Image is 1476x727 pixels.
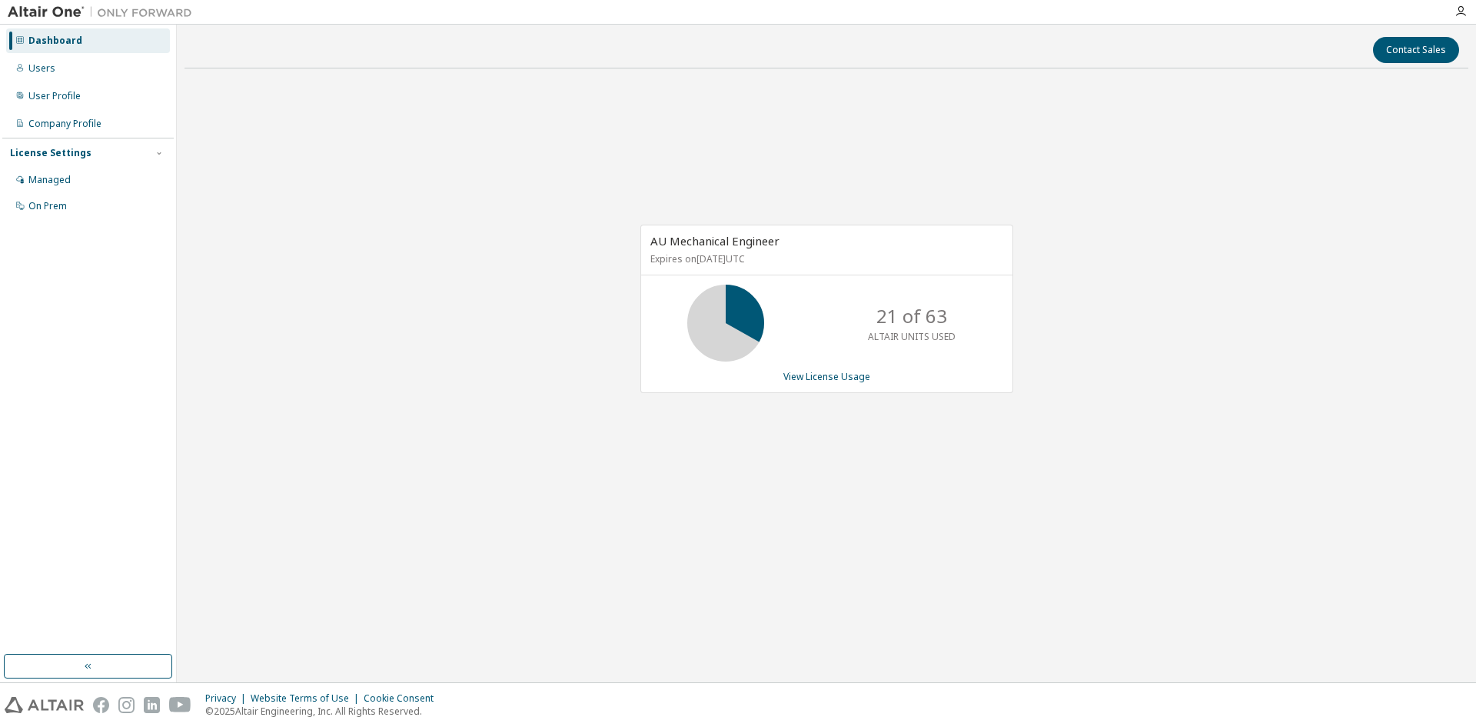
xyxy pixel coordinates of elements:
[783,370,870,383] a: View License Usage
[868,330,956,343] p: ALTAIR UNITS USED
[28,90,81,102] div: User Profile
[205,705,443,718] p: © 2025 Altair Engineering, Inc. All Rights Reserved.
[650,233,780,248] span: AU Mechanical Engineer
[28,62,55,75] div: Users
[28,35,82,47] div: Dashboard
[5,697,84,713] img: altair_logo.svg
[205,692,251,705] div: Privacy
[144,697,160,713] img: linkedin.svg
[169,697,191,713] img: youtube.svg
[251,692,364,705] div: Website Terms of Use
[28,200,67,212] div: On Prem
[876,303,947,329] p: 21 of 63
[93,697,109,713] img: facebook.svg
[8,5,200,20] img: Altair One
[650,252,999,265] p: Expires on [DATE] UTC
[28,174,71,186] div: Managed
[364,692,443,705] div: Cookie Consent
[118,697,135,713] img: instagram.svg
[10,147,91,159] div: License Settings
[28,118,101,130] div: Company Profile
[1373,37,1459,63] button: Contact Sales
